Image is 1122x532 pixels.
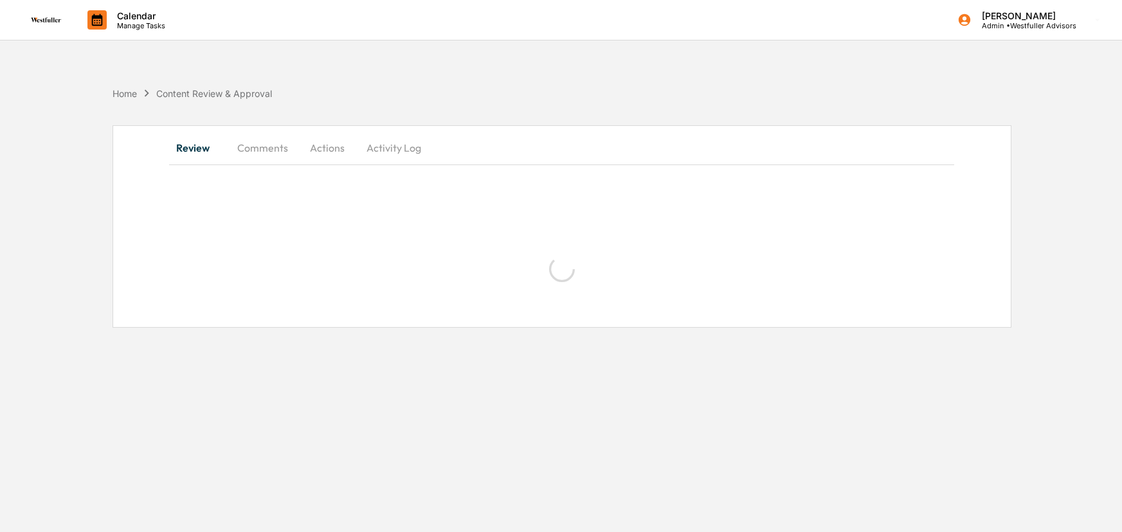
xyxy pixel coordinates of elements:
div: secondary tabs example [169,132,955,163]
div: Content Review & Approval [156,88,272,99]
button: Review [169,132,227,163]
button: Actions [298,132,356,163]
button: Activity Log [356,132,431,163]
p: Calendar [107,10,172,21]
img: logo [31,17,62,22]
button: Comments [227,132,298,163]
p: [PERSON_NAME] [972,10,1076,21]
p: Manage Tasks [107,21,172,30]
p: Admin • Westfuller Advisors [972,21,1076,30]
div: Home [113,88,137,99]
